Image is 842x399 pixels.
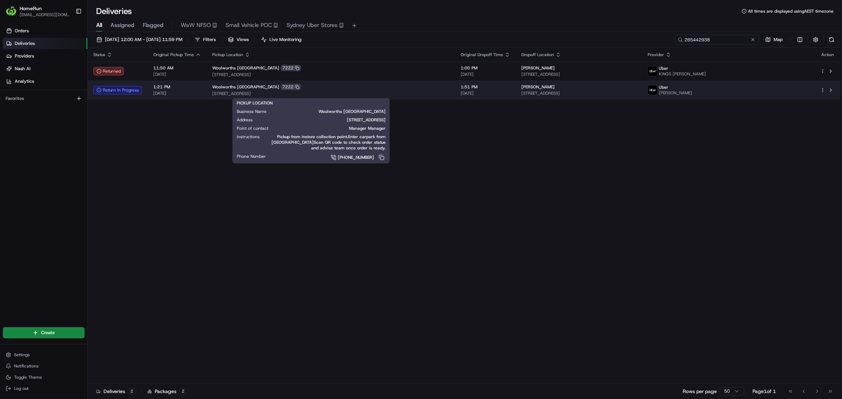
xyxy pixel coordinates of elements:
[153,52,194,58] span: Original Pickup Time
[3,76,87,87] a: Analytics
[278,109,386,114] span: Woolworths [GEOGRAPHIC_DATA]
[521,84,555,90] span: [PERSON_NAME]
[20,5,42,12] button: HomeRun
[70,119,85,124] span: Pylon
[648,86,657,95] img: uber-new-logo.jpeg
[237,154,266,159] span: Phone Number
[14,102,54,109] span: Knowledge Base
[7,28,128,39] p: Welcome 👋
[237,117,253,123] span: Address
[153,84,201,90] span: 1:21 PM
[24,67,115,74] div: Start new chat
[56,99,115,111] a: 💻API Documentation
[203,36,216,43] span: Filters
[15,28,29,34] span: Orders
[15,53,34,59] span: Providers
[3,3,73,20] button: HomeRunHomeRun[EMAIL_ADDRESS][DOMAIN_NAME]
[3,63,87,74] a: Nash AI
[15,40,35,47] span: Deliveries
[4,99,56,111] a: 📗Knowledge Base
[212,84,279,90] span: Woolworths [GEOGRAPHIC_DATA]
[192,35,219,45] button: Filters
[6,6,17,17] img: HomeRun
[49,119,85,124] a: Powered byPylon
[521,90,636,96] span: [STREET_ADDRESS]
[153,90,201,96] span: [DATE]
[3,372,85,382] button: Toggle Theme
[153,72,201,77] span: [DATE]
[461,72,510,77] span: [DATE]
[659,71,706,77] span: KINGS [PERSON_NAME]
[659,90,692,96] span: [PERSON_NAME]
[179,388,187,394] div: 2
[277,154,386,161] a: [PHONE_NUMBER]
[153,65,201,71] span: 11:50 AM
[7,67,20,80] img: 1736555255976-a54dd68f-1ca7-489b-9aae-adbdc363a1c4
[212,72,449,77] span: [STREET_ADDRESS]
[237,134,260,140] span: Instructions
[119,69,128,77] button: Start new chat
[20,12,70,18] button: [EMAIL_ADDRESS][DOMAIN_NAME]
[3,361,85,371] button: Notifications
[212,91,449,96] span: [STREET_ADDRESS]
[7,102,13,108] div: 📗
[18,45,116,53] input: Clear
[93,86,142,94] button: Return In Progress
[827,35,836,45] button: Refresh
[820,52,835,58] div: Action
[93,67,124,75] button: Returned
[3,25,87,36] a: Orders
[15,66,31,72] span: Nash AI
[212,52,243,58] span: Pickup Location
[237,109,267,114] span: Business Name
[461,65,510,71] span: 1:00 PM
[281,65,301,71] div: 7222
[14,386,28,391] span: Log out
[96,6,132,17] h1: Deliveries
[748,8,834,14] span: All times are displayed using AEST timezone
[181,21,211,29] span: WaW NFSO
[281,84,301,90] div: 7222
[3,350,85,360] button: Settings
[753,388,776,395] div: Page 1 of 1
[93,35,186,45] button: [DATE] 12:00 AM - [DATE] 11:59 PM
[93,52,105,58] span: Status
[59,102,65,108] div: 💻
[521,65,555,71] span: [PERSON_NAME]
[280,126,386,131] span: Manager Manager
[147,388,187,395] div: Packages
[3,50,87,62] a: Providers
[521,72,636,77] span: [STREET_ADDRESS]
[237,100,273,106] span: PICKUP LOCATION
[461,90,510,96] span: [DATE]
[3,38,87,49] a: Deliveries
[269,36,301,43] span: Live Monitoring
[648,67,657,76] img: uber-new-logo.jpeg
[3,384,85,393] button: Log out
[762,35,786,45] button: Map
[96,388,136,395] div: Deliveries
[66,102,113,109] span: API Documentation
[96,21,102,29] span: All
[287,21,338,29] span: Sydney Uber Stores
[264,117,386,123] span: [STREET_ADDRESS]
[14,374,42,380] span: Toggle Theme
[521,52,554,58] span: Dropoff Location
[143,21,163,29] span: Flagged
[105,36,182,43] span: [DATE] 12:00 AM - [DATE] 11:59 PM
[128,388,136,394] div: 2
[461,84,510,90] span: 1:51 PM
[648,52,664,58] span: Provider
[659,66,668,71] span: Uber
[3,93,85,104] div: Favorites
[461,52,503,58] span: Original Dropoff Time
[111,21,134,29] span: Assigned
[14,363,39,369] span: Notifications
[24,74,89,80] div: We're available if you need us!
[14,352,30,358] span: Settings
[41,330,55,336] span: Create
